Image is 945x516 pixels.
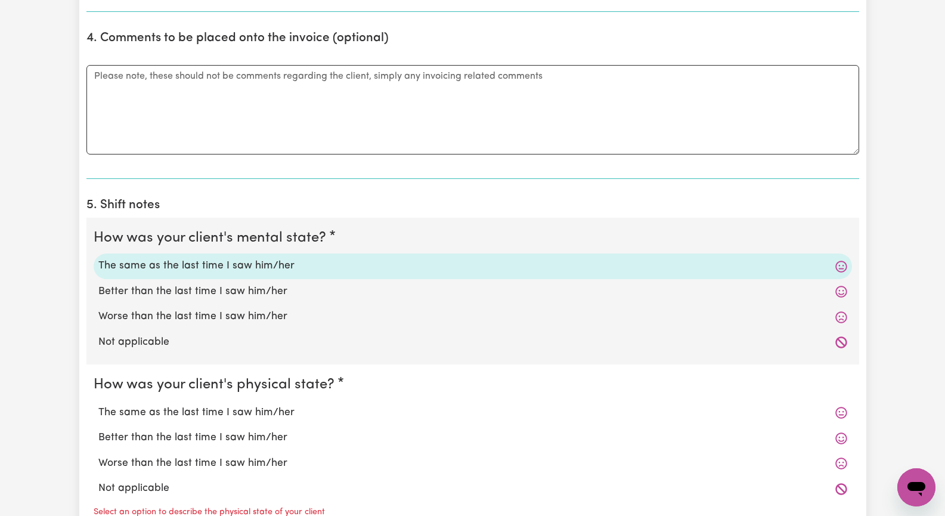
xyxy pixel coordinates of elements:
h2: 5. Shift notes [86,198,859,213]
label: Not applicable [98,335,847,350]
label: Not applicable [98,481,847,496]
label: Worse than the last time I saw him/her [98,309,847,325]
label: The same as the last time I saw him/her [98,258,847,274]
legend: How was your client's mental state? [94,227,331,249]
label: The same as the last time I saw him/her [98,405,847,421]
label: Worse than the last time I saw him/her [98,456,847,471]
label: Better than the last time I saw him/her [98,284,847,299]
legend: How was your client's physical state? [94,374,339,396]
h2: 4. Comments to be placed onto the invoice (optional) [86,31,859,46]
iframe: Button to launch messaging window [897,468,935,506]
label: Better than the last time I saw him/her [98,430,847,446]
